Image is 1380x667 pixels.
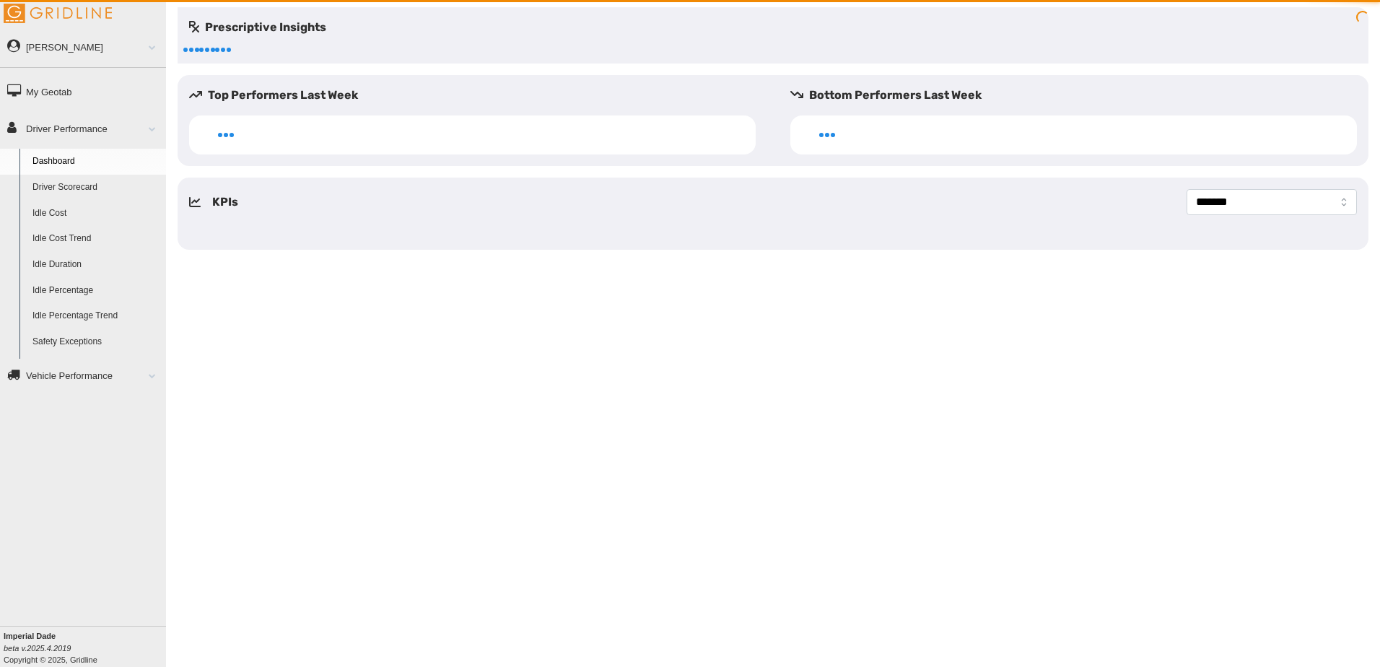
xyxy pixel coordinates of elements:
[212,193,238,211] h5: KPIs
[26,329,166,355] a: Safety Exceptions
[26,175,166,201] a: Driver Scorecard
[4,644,71,653] i: beta v.2025.4.2019
[790,87,1368,104] h5: Bottom Performers Last Week
[4,4,112,23] img: Gridline
[4,632,56,640] b: Imperial Dade
[26,303,166,329] a: Idle Percentage Trend
[26,226,166,252] a: Idle Cost Trend
[4,630,166,666] div: Copyright © 2025, Gridline
[26,149,166,175] a: Dashboard
[26,354,166,380] a: Safety Exception Trend
[26,201,166,227] a: Idle Cost
[189,87,767,104] h5: Top Performers Last Week
[26,252,166,278] a: Idle Duration
[26,278,166,304] a: Idle Percentage
[189,19,326,36] h5: Prescriptive Insights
